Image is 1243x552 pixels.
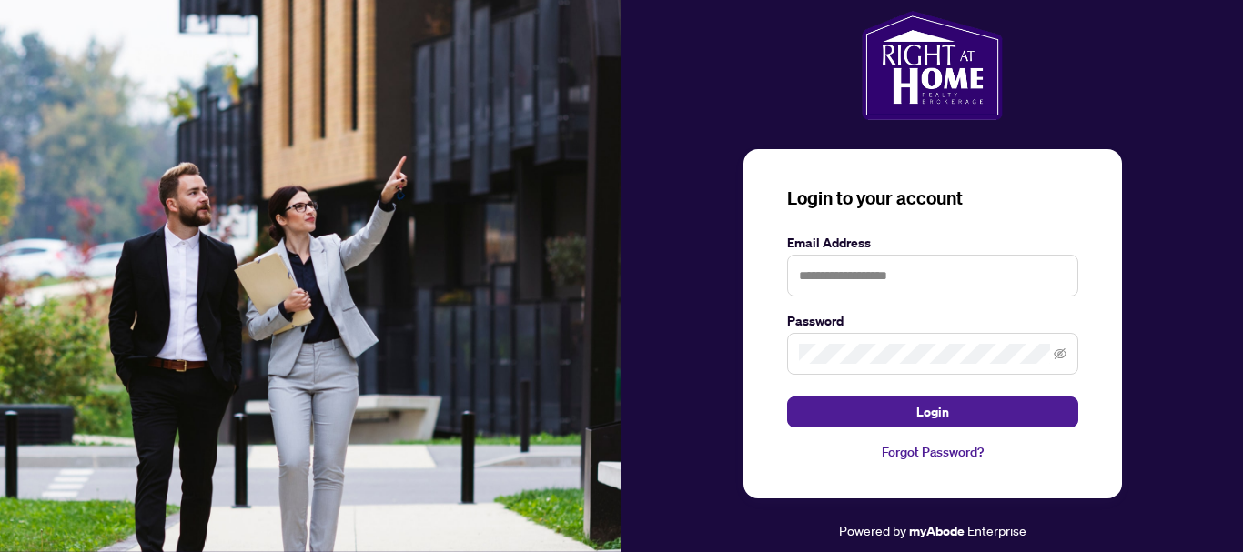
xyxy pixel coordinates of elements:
[787,233,1078,253] label: Email Address
[787,311,1078,331] label: Password
[909,521,965,541] a: myAbode
[839,522,906,538] span: Powered by
[1054,347,1066,360] span: eye-invisible
[787,442,1078,462] a: Forgot Password?
[967,522,1026,538] span: Enterprise
[862,11,1003,120] img: ma-logo
[916,397,949,427] span: Login
[787,186,1078,211] h3: Login to your account
[787,396,1078,427] button: Login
